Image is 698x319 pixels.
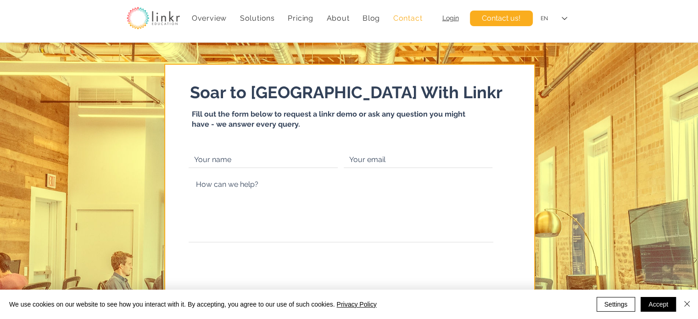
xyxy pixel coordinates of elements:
a: Contact [388,9,427,27]
a: Contact us! [470,11,533,26]
div: Language Selector: English [534,8,574,29]
iframe: reCAPTCHA [287,254,395,282]
nav: Site [187,9,427,27]
span: About [326,14,349,22]
span: Soar to [GEOGRAPHIC_DATA] With Linkr [190,83,503,102]
button: Accept [641,297,676,312]
a: Privacy Policy [336,301,376,308]
a: Pricing [283,9,318,27]
span: Blog [363,14,380,22]
a: Login [442,14,459,22]
a: Overview [187,9,232,27]
div: EN [541,15,548,22]
span: Contact us! [482,13,520,23]
span: Pricing [288,14,313,22]
span: We use cookies on our website to see how you interact with it. By accepting, you agree to our use... [9,300,377,308]
span: Fill out the form below to request a linkr demo or ask any question you might have - we answer ev... [192,110,465,129]
img: Close [681,298,692,309]
input: Your email [344,152,492,168]
a: Blog [358,9,385,27]
span: Solutions [240,14,275,22]
div: About [322,9,354,27]
button: Settings [597,297,636,312]
span: Overview [192,14,227,22]
span: Contact [393,14,423,22]
button: Close [681,297,692,312]
div: Solutions [235,9,279,27]
input: Your name [189,152,338,168]
img: linkr_logo_transparentbg.png [127,7,180,29]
